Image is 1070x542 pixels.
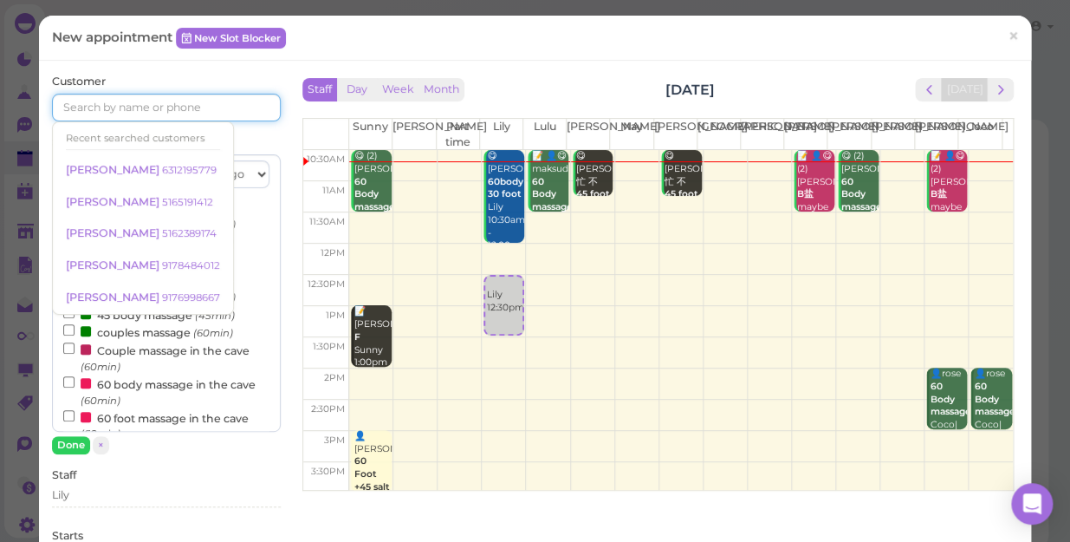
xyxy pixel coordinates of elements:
button: Done [52,436,90,454]
div: 📝 👤😋 (2) [PERSON_NAME] maybe in the [GEOGRAPHIC_DATA] [PERSON_NAME]|[PERSON_NAME] 10:30am - 11:30am [796,150,834,303]
small: (60min) [81,395,120,407]
b: 60 Body massage [930,381,970,417]
span: [PERSON_NAME] [66,195,162,208]
button: Week [377,78,419,101]
b: 60 Body massage [531,176,572,212]
b: 60 Body massage [974,381,1015,417]
a: New Slot Blocker [176,28,286,49]
input: couples massage (60min) [63,324,75,336]
div: Recent searched customers [66,127,220,149]
h2: [DATE] [665,80,715,100]
div: 📝 👤😋 (2) [PERSON_NAME] maybe in the [GEOGRAPHIC_DATA] [PERSON_NAME]|[PERSON_NAME] 10:30am - 11:30am [929,150,967,303]
div: 😋 [PERSON_NAME]忙 不 [PERSON_NAME]|[PERSON_NAME] 10:30am - 11:15am [575,150,613,278]
div: 😋 (2) [PERSON_NAME] [PERSON_NAME] |Sunny 10:30am - 11:30am [840,150,879,278]
span: New appointment [52,29,176,45]
b: 60body 30 foot [487,176,522,200]
span: 10:30am [307,153,345,165]
small: 6312195779 [162,164,217,176]
th: [PERSON_NAME] [567,119,610,150]
button: Staff [302,78,337,101]
small: 9176998667 [162,291,220,304]
button: next [987,78,1014,101]
input: 60 foot massage in the cave (60min) [63,410,75,421]
th: Part time [436,119,479,150]
div: 😋 (2) [PERSON_NAME] [PERSON_NAME] |Sunny 10:30am - 11:30am [353,150,392,278]
th: Lily [479,119,522,150]
span: × [1008,24,1019,49]
b: 45 foot massage [576,188,617,212]
input: Search by name or phone [52,94,281,121]
div: 📝 👤😋 maksuda deep Lulu 10:30am - 11:30am [530,150,568,278]
b: 60 Body massage [354,176,395,212]
span: 3pm [324,434,345,446]
th: Lulu [522,119,566,150]
div: Lily 12:30pm [485,277,522,315]
span: × [98,439,104,451]
span: 12pm [321,247,345,258]
small: 5165191412 [162,196,213,208]
input: 60 body massage in the cave (60min) [63,376,75,388]
div: Open Intercom Messenger [1011,483,1053,525]
th: [PERSON_NAME] [740,119,783,150]
th: May [610,119,653,150]
button: prev [915,78,942,101]
b: 45 foot massage [665,188,705,212]
small: (45min) [195,310,235,322]
div: 😋 [PERSON_NAME]忙 不 [PERSON_NAME]|[PERSON_NAME] 10:30am - 11:15am [664,150,702,278]
span: 2pm [324,372,345,383]
th: [PERSON_NAME] [784,119,827,150]
div: 👤rose Coco|[PERSON_NAME] 2:00pm - 3:00pm [929,368,967,482]
span: 3:30pm [311,466,345,477]
th: Coco [957,119,1001,150]
th: [PERSON_NAME] [827,119,871,150]
div: 😋 [PERSON_NAME] Lily 10:30am - 12:00pm [486,150,524,252]
small: 9178484012 [162,259,220,271]
b: 60 Foot +45 salt [354,455,389,492]
label: Couple massage in the cave [63,341,269,375]
input: Couple massage in the cave (60min) [63,343,75,354]
span: [PERSON_NAME] [66,291,162,304]
b: 60 Body massage [841,176,882,212]
div: 📝 [PERSON_NAME] Sunny 1:00pm - 2:00pm [353,305,392,395]
span: [PERSON_NAME] [66,163,162,176]
button: × [93,436,109,454]
small: 5162389174 [162,227,217,239]
small: (60min) [193,327,233,339]
span: 1pm [326,310,345,321]
span: [PERSON_NAME] [66,258,162,271]
b: B盐 [797,188,814,199]
th: [GEOGRAPHIC_DATA] [697,119,740,150]
span: 2:30pm [311,403,345,415]
div: Lily [52,487,69,503]
th: [PERSON_NAME] [914,119,957,150]
span: 12:30pm [308,278,345,290]
label: 60 body massage in the cave [63,375,269,408]
span: 11am [322,185,345,196]
label: Staff [52,467,76,483]
b: B盐 [930,188,946,199]
small: (60min) [81,361,120,373]
span: 1:30pm [313,341,345,352]
button: [DATE] [941,78,988,101]
b: F [354,331,360,343]
label: 60 foot massage in the cave [63,408,269,442]
small: (60min) [81,428,120,440]
th: [PERSON_NAME] [871,119,914,150]
span: [PERSON_NAME] [66,226,162,239]
div: 👤rose Coco|[PERSON_NAME] 2:00pm - 3:00pm [973,368,1011,482]
button: Day [336,78,378,101]
button: Month [418,78,464,101]
th: [PERSON_NAME] [392,119,436,150]
th: [PERSON_NAME] [653,119,697,150]
th: Sunny [349,119,392,150]
label: couples massage [63,323,233,341]
label: Customer [52,74,106,89]
span: 11:30am [309,216,345,227]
